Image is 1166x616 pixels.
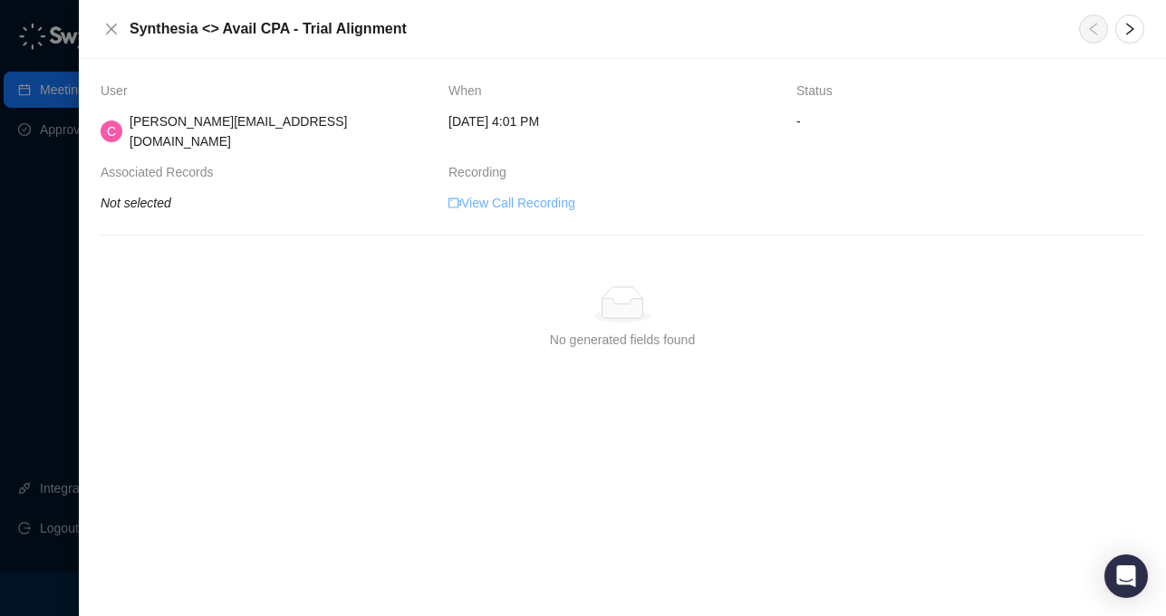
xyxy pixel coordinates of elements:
span: - [796,111,1144,131]
h5: Synthesia <> Avail CPA - Trial Alignment [130,18,1057,40]
div: Open Intercom Messenger [1104,554,1148,598]
button: Close [101,18,122,40]
i: Not selected [101,196,171,210]
span: User [101,81,137,101]
span: When [448,81,491,101]
span: close [104,22,119,36]
span: Associated Records [101,162,223,182]
span: [PERSON_NAME][EMAIL_ADDRESS][DOMAIN_NAME] [130,114,347,149]
span: [DATE] 4:01 PM [448,111,539,131]
div: No generated fields found [550,330,695,350]
span: C [107,121,116,141]
a: video-cameraView Call Recording [448,193,575,213]
span: video-camera [448,197,461,209]
span: Status [796,81,842,101]
span: Recording [448,162,516,182]
span: right [1123,22,1137,36]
